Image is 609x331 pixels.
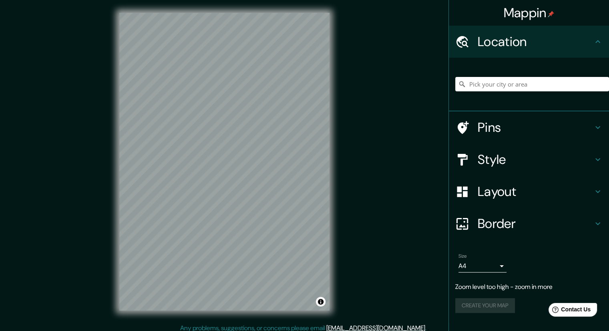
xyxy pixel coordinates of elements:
h4: Layout [478,184,593,200]
h4: Pins [478,119,593,135]
iframe: Help widget launcher [538,300,600,322]
canvas: Map [119,13,330,311]
div: Layout [449,176,609,208]
h4: Border [478,216,593,232]
div: Pins [449,111,609,143]
h4: Location [478,34,593,50]
div: Style [449,143,609,176]
input: Pick your city or area [455,77,609,91]
div: A4 [458,260,506,272]
p: Zoom level too high - zoom in more [455,282,603,292]
label: Size [458,253,467,260]
button: Toggle attribution [316,297,326,307]
img: pin-icon.png [548,11,554,17]
div: Border [449,208,609,240]
h4: Style [478,151,593,168]
div: Location [449,26,609,58]
h4: Mappin [504,5,555,21]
